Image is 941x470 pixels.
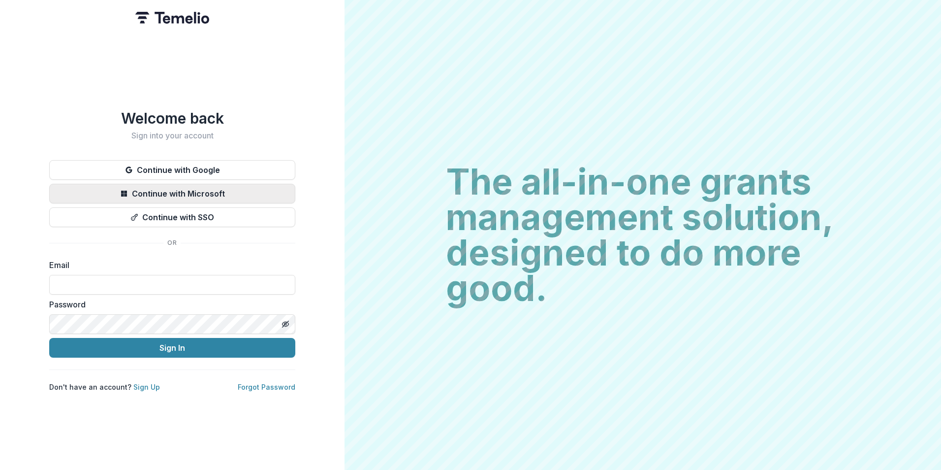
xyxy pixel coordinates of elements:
a: Sign Up [133,383,160,391]
button: Continue with SSO [49,207,295,227]
button: Sign In [49,338,295,358]
img: Temelio [135,12,209,24]
h2: Sign into your account [49,131,295,140]
p: Don't have an account? [49,382,160,392]
button: Continue with Google [49,160,295,180]
a: Forgot Password [238,383,295,391]
label: Password [49,299,289,310]
label: Email [49,259,289,271]
button: Toggle password visibility [278,316,293,332]
button: Continue with Microsoft [49,184,295,203]
h1: Welcome back [49,109,295,127]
